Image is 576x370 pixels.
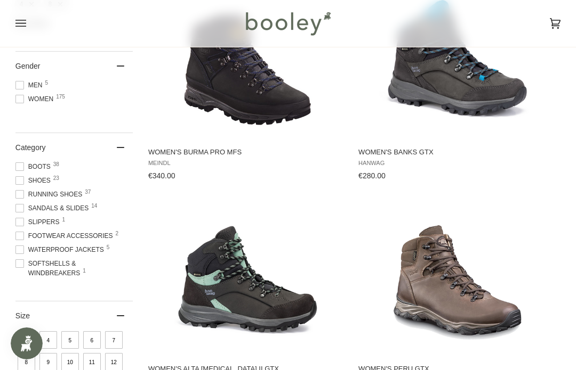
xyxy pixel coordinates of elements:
[83,268,86,274] span: 1
[53,162,59,167] span: 38
[15,162,54,171] span: Boots
[15,259,133,278] span: Softshells & Windbreakers
[62,217,66,223] span: 1
[358,171,386,180] span: €280.00
[15,176,54,185] span: Shoes
[85,190,91,195] span: 37
[167,196,327,356] img: Hanwag Women's Alta Bunion II GTX Asphalt / Mint - Booley Galway
[11,327,43,359] iframe: Button to open loyalty program pop-up
[15,231,116,241] span: Footwear Accessories
[148,147,347,157] span: Women's Burma PRO MFS
[107,245,110,250] span: 5
[105,331,123,349] span: Size: 7
[56,94,65,100] span: 175
[15,62,41,70] span: Gender
[378,196,538,356] img: Women's Peru GTX Brown - Booley Galway
[15,143,46,152] span: Category
[148,160,347,167] span: Meindl
[15,80,46,90] span: Men
[15,190,85,199] span: Running Shoes
[15,94,57,104] span: Women
[91,203,97,209] span: 14
[83,331,101,349] span: Size: 6
[116,231,119,236] span: 2
[61,331,79,349] span: Size: 5
[241,8,334,39] img: Booley
[148,171,175,180] span: €340.00
[15,217,63,227] span: Slippers
[358,160,557,167] span: Hanwag
[15,245,107,254] span: Waterproof Jackets
[53,176,59,181] span: 23
[39,331,57,349] span: Size: 4
[358,147,557,157] span: Women's Banks GTX
[15,203,92,213] span: Sandals & Slides
[45,80,48,86] span: 5
[15,311,30,320] span: Size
